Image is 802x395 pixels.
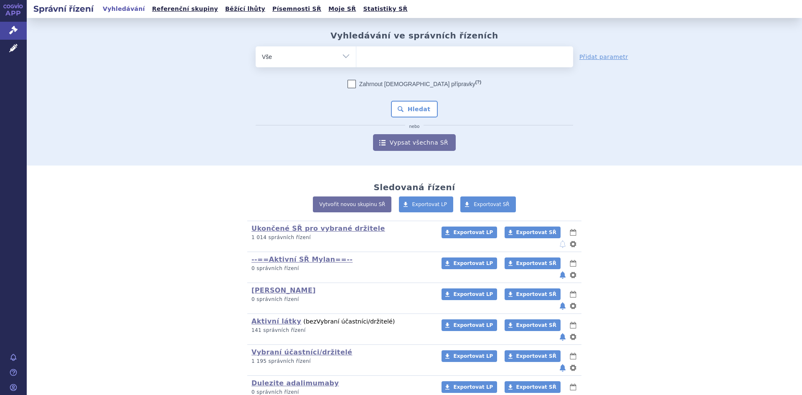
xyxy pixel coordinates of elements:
a: Aktivní látky [251,317,301,325]
a: Ukončené SŘ pro vybrané držitele [251,224,385,232]
p: 0 správních řízení [251,265,431,272]
span: Exportovat LP [412,201,447,207]
button: notifikace [558,332,567,342]
span: Exportovat SŘ [516,229,556,235]
p: 141 správních řízení [251,327,431,334]
p: 0 správních řízení [251,296,431,303]
a: Exportovat SŘ [460,196,516,212]
button: nastavení [569,239,577,249]
a: Dulezite adalimumaby [251,379,339,387]
a: Písemnosti SŘ [270,3,324,15]
a: Přidat parametr [579,53,628,61]
a: [PERSON_NAME] [251,286,316,294]
button: notifikace [558,301,567,311]
button: notifikace [558,363,567,373]
span: Exportovat LP [453,229,493,235]
span: Exportovat LP [453,384,493,390]
p: 1 195 správních řízení [251,358,431,365]
span: Exportovat SŘ [474,201,510,207]
span: Exportovat SŘ [516,291,556,297]
a: Exportovat LP [399,196,454,212]
a: Exportovat LP [442,319,497,331]
button: notifikace [558,270,567,280]
button: lhůty [569,289,577,299]
a: Exportovat LP [442,350,497,362]
a: Exportovat LP [442,257,497,269]
a: Běžící lhůty [223,3,268,15]
a: Statistiky SŘ [360,3,410,15]
span: Exportovat SŘ [516,260,556,266]
a: Referenční skupiny [150,3,221,15]
a: Vybraní účastníci/držitelé [251,348,352,356]
button: lhůty [569,227,577,237]
span: Exportovat SŘ [516,353,556,359]
a: Exportovat SŘ [505,257,561,269]
h2: Sledovaná řízení [373,182,455,192]
a: Exportovat LP [442,381,497,393]
a: Vypsat všechna SŘ [373,134,456,151]
a: Moje SŘ [326,3,358,15]
button: notifikace [558,239,567,249]
span: Vybraní účastníci/držitelé [317,318,393,325]
button: nastavení [569,270,577,280]
a: Exportovat LP [442,288,497,300]
span: Exportovat LP [453,260,493,266]
a: Exportovat SŘ [505,227,561,238]
abbr: (?) [475,79,481,85]
a: Exportovat SŘ [505,381,561,393]
span: (bez ) [303,318,395,325]
h2: Správní řízení [27,3,100,15]
span: Exportovat SŘ [516,322,556,328]
a: Exportovat LP [442,227,497,238]
button: nastavení [569,332,577,342]
button: lhůty [569,382,577,392]
label: Zahrnout [DEMOGRAPHIC_DATA] přípravky [348,80,481,88]
i: nebo [405,124,424,129]
a: Exportovat SŘ [505,288,561,300]
span: Exportovat LP [453,291,493,297]
a: Exportovat SŘ [505,350,561,362]
h2: Vyhledávání ve správních řízeních [330,31,498,41]
button: lhůty [569,351,577,361]
a: Exportovat SŘ [505,319,561,331]
a: --==Aktivní SŘ Mylan==-- [251,255,353,263]
span: Exportovat LP [453,353,493,359]
a: Vyhledávání [100,3,147,15]
a: Vytvořit novou skupinu SŘ [313,196,391,212]
button: nastavení [569,363,577,373]
p: 1 014 správních řízení [251,234,431,241]
button: lhůty [569,320,577,330]
button: lhůty [569,258,577,268]
span: Exportovat SŘ [516,384,556,390]
button: Hledat [391,101,438,117]
span: Exportovat LP [453,322,493,328]
button: nastavení [569,301,577,311]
